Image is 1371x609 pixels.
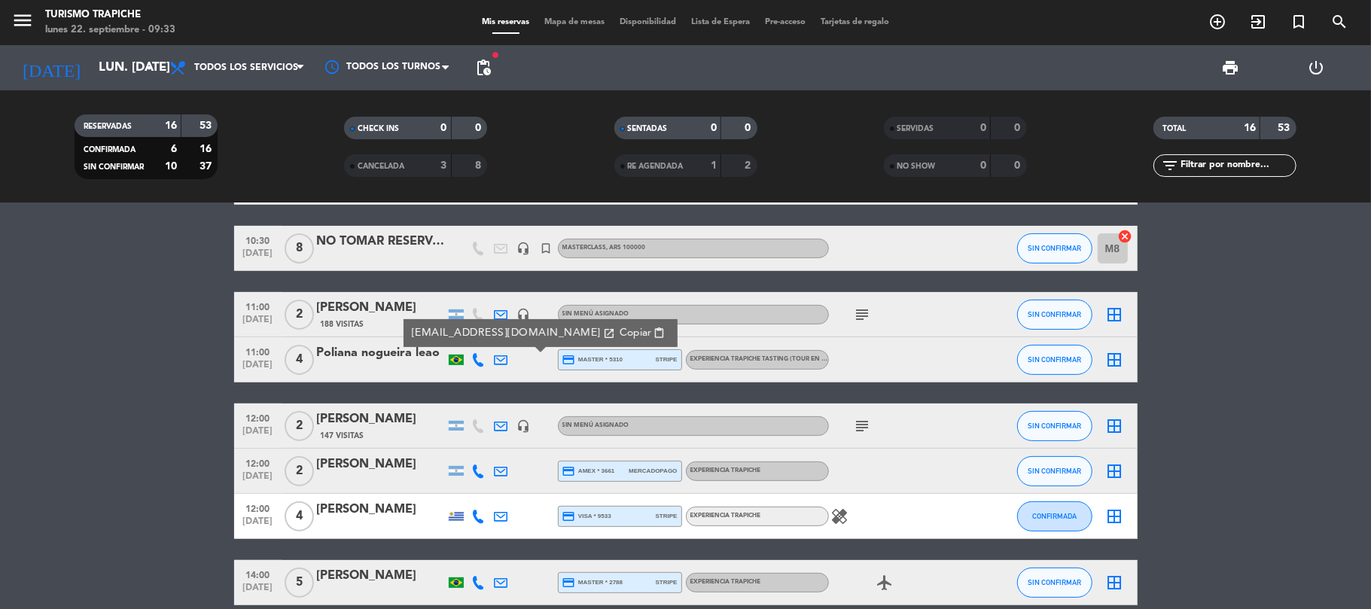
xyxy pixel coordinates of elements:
[537,18,612,26] span: Mapa de mesas
[1017,411,1092,441] button: SIN CONFIRMAR
[317,410,445,429] div: [PERSON_NAME]
[1106,507,1124,525] i: border_all
[1032,512,1077,520] span: CONFIRMADA
[239,583,277,600] span: [DATE]
[562,311,629,317] span: Sin menú asignado
[690,513,761,519] span: EXPERIENCIA TRAPICHE
[562,464,615,478] span: amex * 3661
[1106,574,1124,592] i: border_all
[1106,417,1124,435] i: border_all
[11,9,34,37] button: menu
[475,160,484,171] strong: 8
[711,123,717,133] strong: 0
[690,579,761,585] span: EXPERIENCIA TRAPICHE
[317,343,445,363] div: Poliana nogueira leao
[690,356,846,362] span: EXPERIENCIA TRAPICHE TASTING (TOUR EN INGLÉS)
[562,510,611,523] span: visa * 9533
[656,511,678,521] span: stripe
[474,59,492,77] span: pending_actions
[285,411,314,441] span: 2
[1017,501,1092,531] button: CONFIRMADA
[239,248,277,266] span: [DATE]
[171,144,177,154] strong: 6
[45,23,175,38] div: lunes 22. septiembre - 09:33
[562,353,576,367] i: credit_card
[711,160,717,171] strong: 1
[239,409,277,426] span: 12:00
[317,566,445,586] div: [PERSON_NAME]
[562,510,576,523] i: credit_card
[11,9,34,32] i: menu
[897,163,936,170] span: NO SHOW
[1028,355,1081,364] span: SIN CONFIRMAR
[562,576,576,589] i: credit_card
[491,50,500,59] span: fiber_manual_record
[690,467,761,473] span: EXPERIENCIA TRAPICHE
[285,300,314,330] span: 2
[441,123,447,133] strong: 0
[1274,45,1360,90] div: LOG OUT
[239,471,277,489] span: [DATE]
[1028,578,1081,586] span: SIN CONFIRMAR
[1308,59,1326,77] i: power_settings_new
[45,8,175,23] div: Turismo Trapiche
[11,51,91,84] i: [DATE]
[1118,229,1133,244] i: cancel
[1162,125,1186,132] span: TOTAL
[813,18,897,26] span: Tarjetas de regalo
[619,325,650,341] span: Copiar
[1244,123,1256,133] strong: 16
[1028,310,1081,318] span: SIN CONFIRMAR
[1278,123,1293,133] strong: 53
[239,343,277,360] span: 11:00
[194,62,298,73] span: Todos los servicios
[441,160,447,171] strong: 3
[562,422,629,428] span: Sin menú asignado
[540,242,553,255] i: turned_in_not
[84,163,144,171] span: SIN CONFIRMAR
[1208,13,1226,31] i: add_circle_outline
[1017,456,1092,486] button: SIN CONFIRMAR
[1017,345,1092,375] button: SIN CONFIRMAR
[165,120,177,131] strong: 16
[200,120,215,131] strong: 53
[84,146,136,154] span: CONFIRMADA
[1161,157,1179,175] i: filter_list
[628,163,684,170] span: RE AGENDADA
[239,426,277,443] span: [DATE]
[745,160,754,171] strong: 2
[612,18,684,26] span: Disponibilidad
[897,125,934,132] span: SERVIDAS
[285,568,314,598] span: 5
[1106,306,1124,324] i: border_all
[239,454,277,471] span: 12:00
[358,163,404,170] span: CANCELADA
[239,315,277,332] span: [DATE]
[656,577,678,587] span: stripe
[517,419,531,433] i: headset_mic
[1017,568,1092,598] button: SIN CONFIRMAR
[317,232,445,251] div: NO TOMAR RESERVAS MASTERCLASS
[1028,467,1081,475] span: SIN CONFIRMAR
[1014,123,1023,133] strong: 0
[1014,160,1023,171] strong: 0
[84,123,132,130] span: RESERVADAS
[474,18,537,26] span: Mis reservas
[1249,13,1267,31] i: exit_to_app
[654,327,665,339] span: content_paste
[285,233,314,263] span: 8
[980,160,986,171] strong: 0
[562,464,576,478] i: credit_card
[628,125,668,132] span: SENTADAS
[757,18,813,26] span: Pre-acceso
[285,345,314,375] span: 4
[239,360,277,377] span: [DATE]
[317,298,445,318] div: [PERSON_NAME]
[317,455,445,474] div: [PERSON_NAME]
[684,18,757,26] span: Lista de Espera
[285,501,314,531] span: 4
[602,327,614,340] i: open_in_new
[1106,351,1124,369] i: border_all
[629,466,677,476] span: mercadopago
[1017,300,1092,330] button: SIN CONFIRMAR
